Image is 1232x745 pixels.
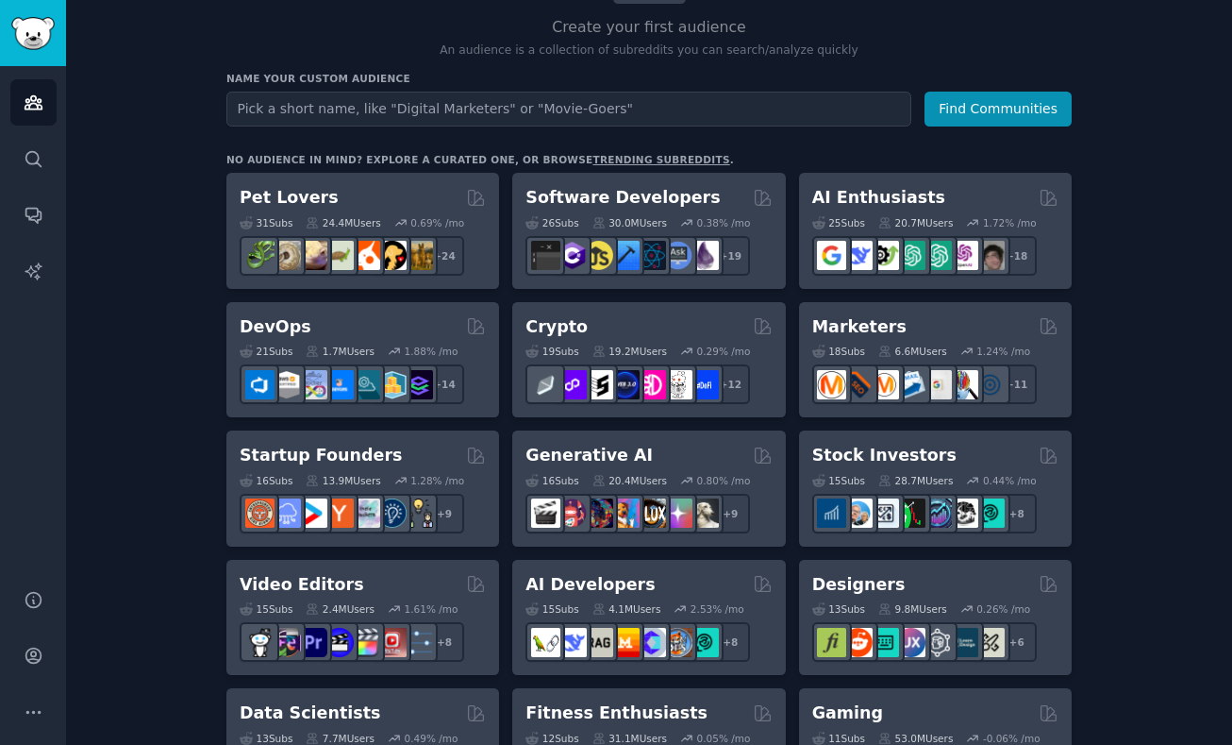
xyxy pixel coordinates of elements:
[691,602,744,616] div: 2.53 % /mo
[584,628,613,657] img: Rag
[997,236,1037,276] div: + 18
[405,732,458,745] div: 0.49 % /mo
[690,628,719,657] img: AIDevelopersSociety
[558,499,587,528] img: dalle2
[240,702,380,725] h2: Data Scientists
[525,345,578,358] div: 19 Sub s
[240,315,311,339] h2: DevOps
[525,444,653,467] h2: Generative AI
[226,72,1072,85] h3: Name your custom audience
[226,92,911,127] input: Pick a short name, like "Digital Marketers" or "Movie-Goers"
[924,92,1072,127] button: Find Communities
[697,474,751,487] div: 0.80 % /mo
[377,241,407,270] img: PetAdvice
[404,241,433,270] img: dogbreed
[878,732,953,745] div: 53.0M Users
[817,628,846,657] img: typography
[663,370,692,399] img: CryptoNews
[843,370,873,399] img: bigseo
[410,216,464,229] div: 0.69 % /mo
[592,216,667,229] div: 30.0M Users
[351,370,380,399] img: platformengineering
[975,628,1005,657] img: UX_Design
[240,732,292,745] div: 13 Sub s
[240,573,364,597] h2: Video Editors
[531,628,560,657] img: LangChain
[976,602,1030,616] div: 0.26 % /mo
[610,499,640,528] img: sdforall
[812,732,865,745] div: 11 Sub s
[592,732,667,745] div: 31.1M Users
[272,499,301,528] img: SaaS
[637,370,666,399] img: defiblockchain
[637,499,666,528] img: FluxAI
[377,370,407,399] img: aws_cdk
[351,241,380,270] img: cockatiel
[997,364,1037,404] div: + 11
[240,444,402,467] h2: Startup Founders
[531,241,560,270] img: software
[404,370,433,399] img: PlatformEngineers
[325,241,354,270] img: turtle
[404,499,433,528] img: growmybusiness
[663,499,692,528] img: starryai
[983,732,1041,745] div: -0.06 % /mo
[949,499,978,528] img: swingtrading
[404,628,433,657] img: postproduction
[410,474,464,487] div: 1.28 % /mo
[812,315,907,339] h2: Marketers
[923,370,952,399] img: googleads
[592,474,667,487] div: 20.4M Users
[425,364,464,404] div: + 14
[997,622,1037,662] div: + 6
[584,370,613,399] img: ethstaker
[710,364,750,404] div: + 12
[584,499,613,528] img: deepdream
[710,622,750,662] div: + 8
[525,602,578,616] div: 15 Sub s
[610,241,640,270] img: iOSProgramming
[272,370,301,399] img: AWS_Certified_Experts
[812,602,865,616] div: 13 Sub s
[298,241,327,270] img: leopardgeckos
[878,345,947,358] div: 6.6M Users
[870,499,899,528] img: Forex
[896,241,925,270] img: chatgpt_promptDesign
[240,602,292,616] div: 15 Sub s
[306,602,375,616] div: 2.4M Users
[298,370,327,399] img: Docker_DevOps
[306,216,380,229] div: 24.4M Users
[975,370,1005,399] img: OnlineMarketing
[812,573,906,597] h2: Designers
[525,216,578,229] div: 26 Sub s
[870,241,899,270] img: AItoolsCatalog
[351,499,380,528] img: indiehackers
[240,186,339,210] h2: Pet Lovers
[240,474,292,487] div: 16 Sub s
[525,702,708,725] h2: Fitness Enthusiasts
[878,216,953,229] div: 20.7M Users
[226,16,1072,40] h2: Create your first audience
[245,370,275,399] img: azuredevops
[812,345,865,358] div: 18 Sub s
[878,474,953,487] div: 28.7M Users
[690,499,719,528] img: DreamBooth
[896,499,925,528] img: Trading
[812,216,865,229] div: 25 Sub s
[817,370,846,399] img: content_marketing
[812,702,883,725] h2: Gaming
[240,216,292,229] div: 31 Sub s
[525,186,720,210] h2: Software Developers
[663,241,692,270] img: AskComputerScience
[637,628,666,657] img: OpenSourceAI
[592,345,667,358] div: 19.2M Users
[306,474,380,487] div: 13.9M Users
[306,732,375,745] div: 7.7M Users
[870,628,899,657] img: UI_Design
[405,345,458,358] div: 1.88 % /mo
[11,17,55,50] img: GummySearch logo
[812,444,957,467] h2: Stock Investors
[923,499,952,528] img: StocksAndTrading
[878,602,947,616] div: 9.8M Users
[817,499,846,528] img: dividends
